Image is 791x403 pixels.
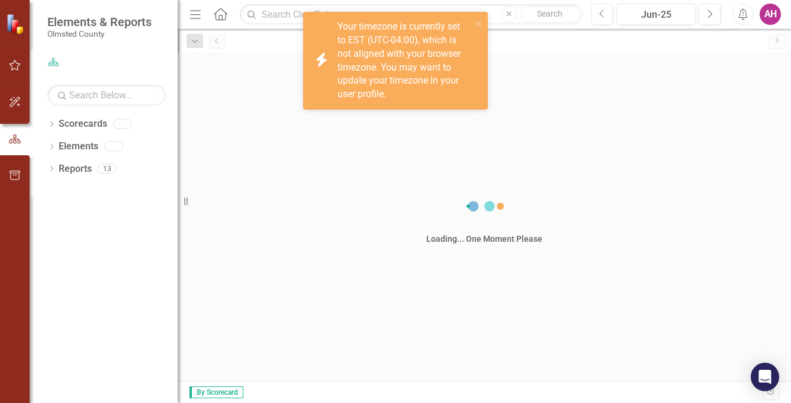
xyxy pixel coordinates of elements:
button: AH [760,4,781,25]
div: Open Intercom Messenger [751,363,779,391]
span: Elements & Reports [47,15,152,29]
a: Scorecards [59,117,107,131]
small: Olmsted County [47,29,152,39]
div: Your timezone is currently set to EST (UTC-04:00), which is not aligned with your browser timezon... [337,20,471,101]
span: Search [537,9,562,18]
span: By Scorecard [189,386,243,398]
button: Search [520,6,580,23]
input: Search Below... [47,85,166,105]
button: Jun-25 [616,4,696,25]
div: Loading... One Moment Please [426,233,542,245]
div: Jun-25 [620,8,692,22]
input: Search ClearPoint... [240,4,582,25]
img: ClearPoint Strategy [6,13,27,34]
a: Elements [59,140,98,153]
button: close [475,17,483,30]
a: Reports [59,162,92,176]
div: 13 [98,164,117,174]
